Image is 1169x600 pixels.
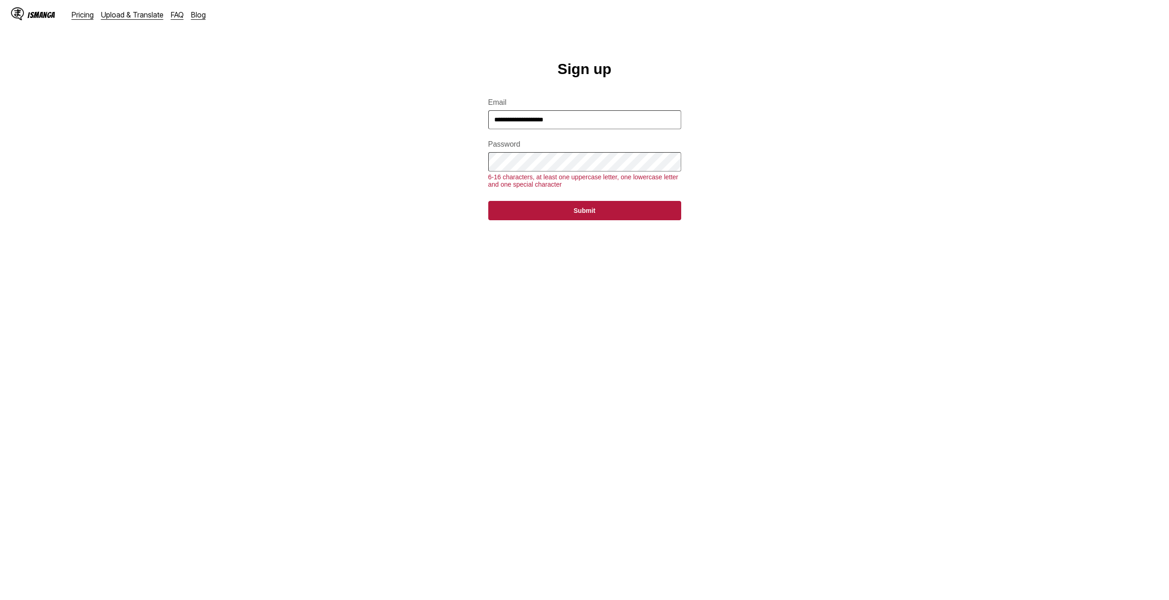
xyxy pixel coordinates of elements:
[11,7,72,22] a: IsManga LogoIsManga
[171,10,184,19] a: FAQ
[28,11,55,19] div: IsManga
[488,173,681,188] div: 6-16 characters, at least one uppercase letter, one lowercase letter and one special character
[488,140,681,149] label: Password
[488,201,681,220] button: Submit
[101,10,164,19] a: Upload & Translate
[11,7,24,20] img: IsManga Logo
[72,10,94,19] a: Pricing
[488,98,681,107] label: Email
[191,10,206,19] a: Blog
[558,61,611,78] h1: Sign up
